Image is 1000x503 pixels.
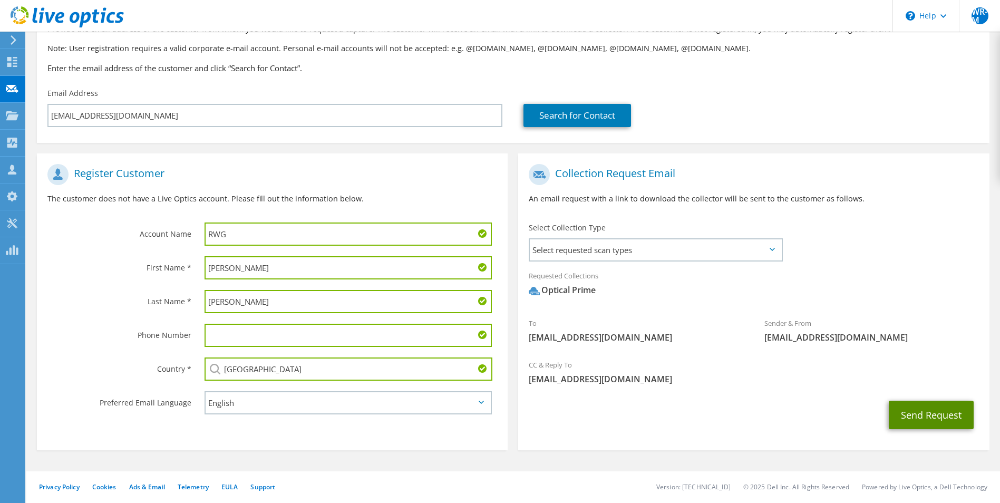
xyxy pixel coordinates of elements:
a: Cookies [92,482,116,491]
li: Powered by Live Optics, a Dell Technology [862,482,987,491]
p: Note: User registration requires a valid corporate e-mail account. Personal e-mail accounts will ... [47,43,979,54]
span: WR-M [972,7,988,24]
a: EULA [221,482,238,491]
a: Ads & Email [129,482,165,491]
a: Search for Contact [523,104,631,127]
label: Last Name * [47,290,191,307]
li: Version: [TECHNICAL_ID] [656,482,731,491]
p: An email request with a link to download the collector will be sent to the customer as follows. [529,193,978,205]
li: © 2025 Dell Inc. All Rights Reserved [743,482,849,491]
a: Privacy Policy [39,482,80,491]
label: Preferred Email Language [47,391,191,408]
div: Sender & From [754,312,989,349]
label: Country * [47,357,191,374]
svg: \n [906,11,915,21]
label: First Name * [47,256,191,273]
label: Account Name [47,223,191,239]
span: [EMAIL_ADDRESS][DOMAIN_NAME] [529,332,743,343]
p: The customer does not have a Live Optics account. Please fill out the information below. [47,193,497,205]
a: Support [250,482,275,491]
h1: Collection Request Email [529,164,973,185]
span: [EMAIL_ADDRESS][DOMAIN_NAME] [529,373,978,385]
div: To [518,312,754,349]
label: Email Address [47,88,98,99]
h1: Register Customer [47,164,492,185]
span: Select requested scan types [530,239,781,260]
div: Requested Collections [518,265,989,307]
label: Select Collection Type [529,223,606,233]
label: Phone Number [47,324,191,341]
button: Send Request [889,401,974,429]
div: Optical Prime [529,284,596,296]
a: Telemetry [178,482,209,491]
div: CC & Reply To [518,354,989,390]
h3: Enter the email address of the customer and click “Search for Contact”. [47,62,979,74]
span: [EMAIL_ADDRESS][DOMAIN_NAME] [764,332,979,343]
